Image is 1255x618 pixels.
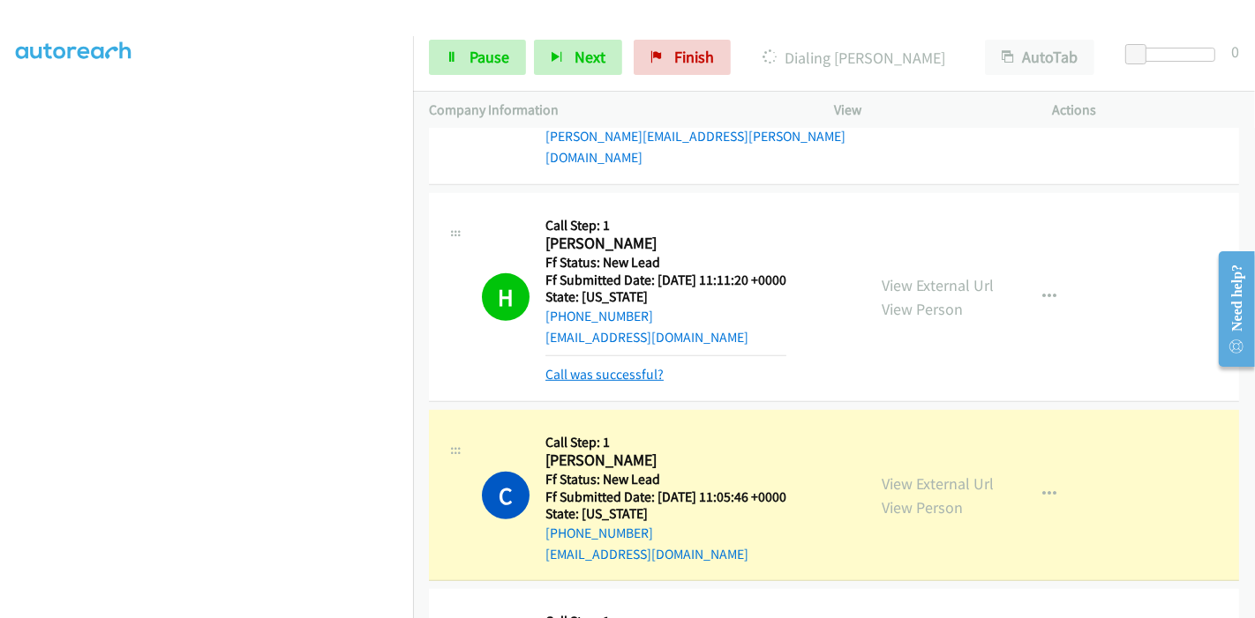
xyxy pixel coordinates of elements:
[1231,40,1239,63] div: 0
[545,546,748,562] a: [EMAIL_ADDRESS][DOMAIN_NAME]
[482,472,530,519] h1: C
[545,488,786,506] h5: Ff Submitted Date: [DATE] 11:05:46 +0000
[545,366,664,383] a: Call was successful?
[545,505,786,523] h5: State: [US_STATE]
[1053,100,1240,121] p: Actions
[674,47,714,67] span: Finish
[882,473,994,494] a: View External Url
[545,234,786,254] h2: [PERSON_NAME]
[882,299,963,319] a: View Person
[834,100,1021,121] p: View
[482,273,530,321] h1: H
[545,434,786,451] h5: Call Step: 1
[985,40,1094,75] button: AutoTab
[545,471,786,488] h5: Ff Status: New Lead
[429,100,802,121] p: Company Information
[534,40,622,75] button: Next
[882,497,963,517] a: View Person
[1134,48,1215,62] div: Delay between calls (in seconds)
[545,254,786,272] h5: Ff Status: New Lead
[545,308,653,324] a: [PHONE_NUMBER]
[470,47,509,67] span: Pause
[545,217,786,235] h5: Call Step: 1
[545,288,786,306] h5: State: [US_STATE]
[882,275,994,295] a: View External Url
[1205,239,1255,379] iframe: Resource Center
[429,40,526,75] a: Pause
[545,525,653,541] a: [PHONE_NUMBER]
[755,46,953,70] p: Dialing [PERSON_NAME]
[545,329,748,346] a: [EMAIL_ADDRESS][DOMAIN_NAME]
[575,47,605,67] span: Next
[545,128,845,166] a: [PERSON_NAME][EMAIL_ADDRESS][PERSON_NAME][DOMAIN_NAME]
[634,40,731,75] a: Finish
[545,272,786,289] h5: Ff Submitted Date: [DATE] 11:11:20 +0000
[545,450,786,471] h2: [PERSON_NAME]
